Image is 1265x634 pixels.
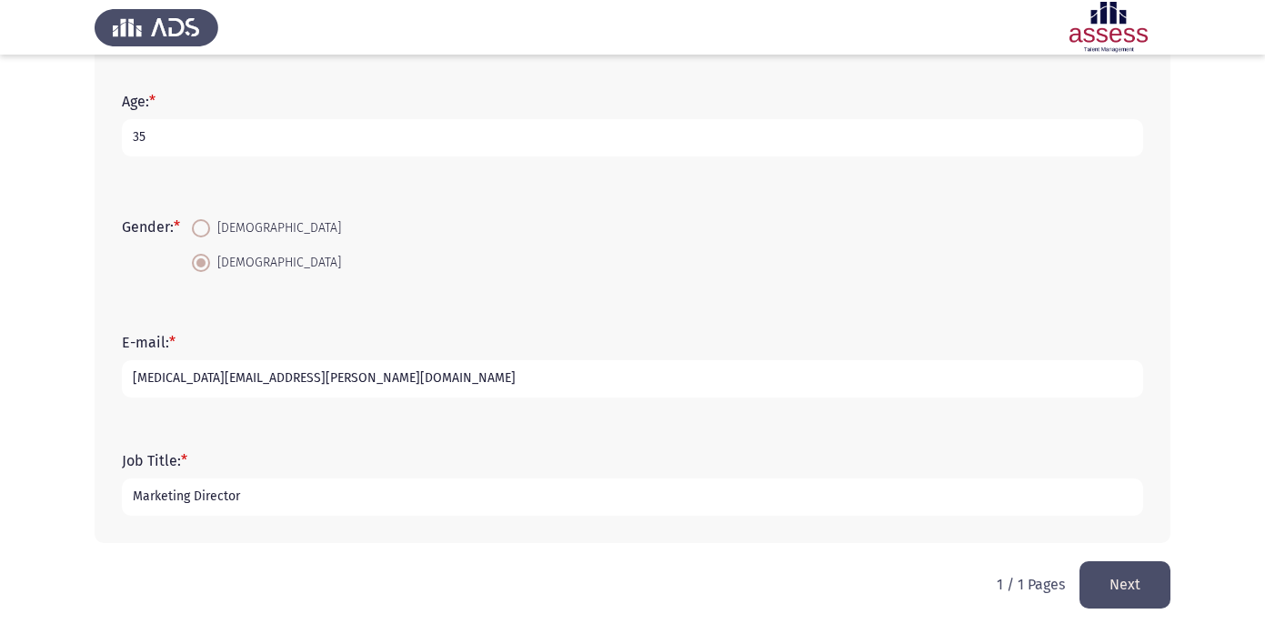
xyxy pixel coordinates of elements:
span: [DEMOGRAPHIC_DATA] [210,217,341,239]
span: [DEMOGRAPHIC_DATA] [210,252,341,274]
label: Job Title: [122,452,187,469]
button: load next page [1079,561,1170,608]
label: E-mail: [122,334,176,351]
label: Age: [122,93,156,110]
label: Gender: [122,218,180,236]
input: add answer text [122,119,1143,156]
img: Assessment logo of Potentiality Assessment R2 (EN/AR) [1047,2,1170,53]
input: add answer text [122,360,1143,398]
input: add answer text [122,478,1143,516]
p: 1 / 1 Pages [997,576,1065,593]
img: Assess Talent Management logo [95,2,218,53]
